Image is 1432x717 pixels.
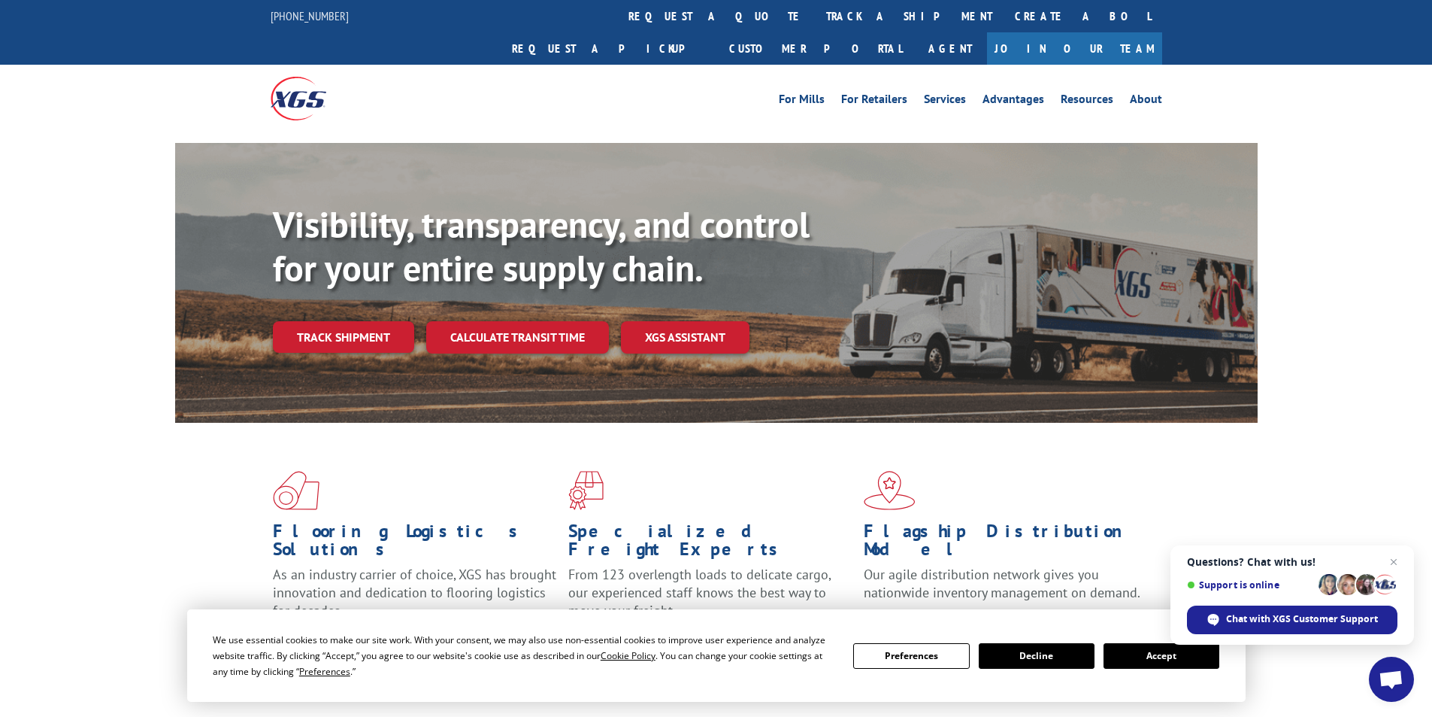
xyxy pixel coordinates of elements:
div: We use essential cookies to make our site work. With your consent, we may also use non-essential ... [213,632,835,679]
h1: Flooring Logistics Solutions [273,522,557,566]
span: Questions? Chat with us! [1187,556,1397,568]
a: [PHONE_NUMBER] [271,8,349,23]
a: Request a pickup [501,32,718,65]
a: Calculate transit time [426,321,609,354]
img: xgs-icon-flagship-distribution-model-red [864,471,916,510]
a: Open chat [1369,657,1414,702]
a: About [1130,93,1162,110]
h1: Specialized Freight Experts [568,522,852,566]
a: Agent [913,32,987,65]
span: Cookie Policy [601,649,655,662]
a: For Mills [779,93,825,110]
a: Join Our Team [987,32,1162,65]
span: As an industry carrier of choice, XGS has brought innovation and dedication to flooring logistics... [273,566,556,619]
button: Accept [1104,643,1219,669]
a: Customer Portal [718,32,913,65]
img: xgs-icon-focused-on-flooring-red [568,471,604,510]
a: Resources [1061,93,1113,110]
a: For Retailers [841,93,907,110]
button: Decline [979,643,1094,669]
b: Visibility, transparency, and control for your entire supply chain. [273,201,810,291]
span: Support is online [1187,579,1313,591]
a: Track shipment [273,321,414,353]
span: Our agile distribution network gives you nationwide inventory management on demand. [864,566,1140,601]
div: Cookie Consent Prompt [187,609,1246,702]
a: XGS ASSISTANT [621,321,749,354]
a: Advantages [982,93,1044,110]
a: Services [924,93,966,110]
button: Preferences [853,643,969,669]
p: From 123 overlength loads to delicate cargo, our experienced staff knows the best way to move you... [568,566,852,633]
img: xgs-icon-total-supply-chain-intelligence-red [273,471,319,510]
h1: Flagship Distribution Model [864,522,1148,566]
span: Preferences [299,665,350,678]
span: Chat with XGS Customer Support [1187,606,1397,634]
span: Chat with XGS Customer Support [1226,612,1378,626]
